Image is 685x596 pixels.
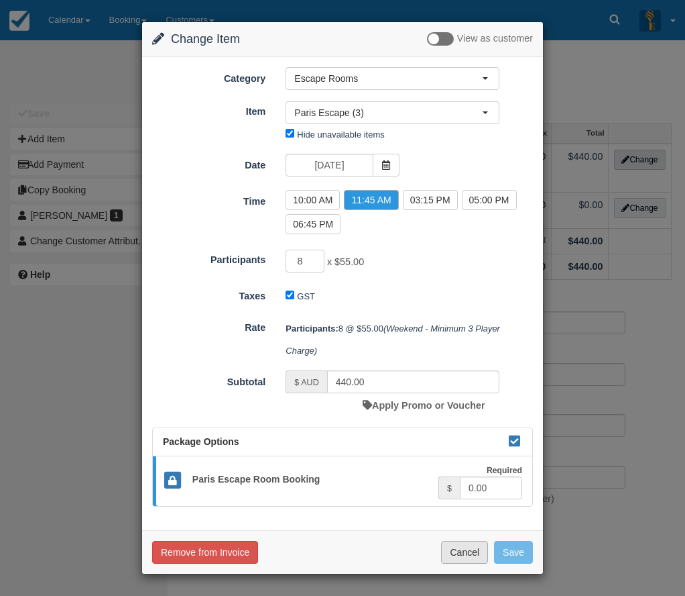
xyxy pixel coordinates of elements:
input: Participants [286,250,324,272]
label: 06:45 PM [286,214,340,234]
small: $ [447,484,452,493]
button: Cancel [441,541,488,564]
strong: Required [487,466,522,475]
button: Paris Escape (3) [286,101,499,124]
label: 10:00 AM [286,190,340,210]
h5: Paris Escape Room Booking [182,475,438,485]
label: GST [297,291,315,301]
span: x $55.00 [327,257,364,268]
em: (Weekend - Minimum 3 Player Charge) [286,324,502,356]
label: Rate [142,316,275,335]
button: Save [494,541,533,564]
div: 8 @ $55.00 [275,317,543,362]
span: Package Options [163,436,239,447]
button: Escape Rooms [286,67,499,90]
label: Time [142,190,275,209]
span: View as customer [457,34,533,44]
button: Remove from Invoice [152,541,258,564]
label: 05:00 PM [462,190,517,210]
span: Escape Rooms [294,72,482,85]
span: Paris Escape (3) [294,106,482,119]
label: 11:45 AM [344,190,398,210]
label: Participants [142,248,275,267]
strong: Participants [286,324,338,334]
label: Item [142,100,275,119]
label: Date [142,154,275,172]
label: Subtotal [142,370,275,389]
a: Apply Promo or Voucher [363,400,485,411]
span: Change Item [171,32,240,46]
label: 03:15 PM [403,190,458,210]
label: Taxes [142,285,275,303]
a: Paris Escape Room Booking Required $ [153,456,532,507]
label: Hide unavailable items [297,130,384,140]
small: $ AUD [294,378,318,387]
label: Category [142,67,275,86]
